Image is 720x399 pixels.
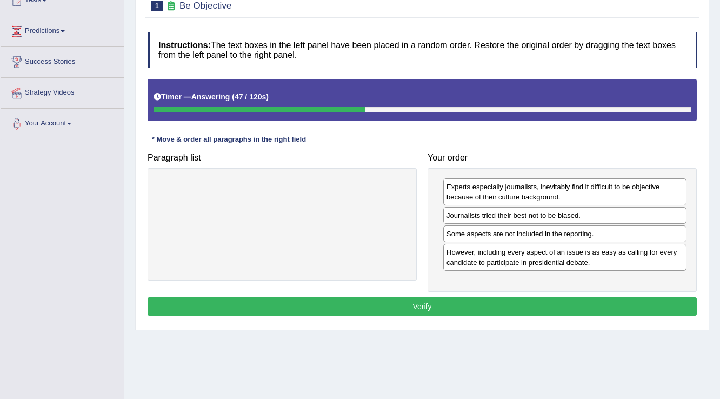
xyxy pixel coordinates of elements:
a: Success Stories [1,47,124,74]
div: * Move & order all paragraphs in the right field [148,135,310,145]
div: Journalists tried their best not to be biased. [443,207,686,224]
h5: Timer — [154,93,269,101]
h4: The text boxes in the left panel have been placed in a random order. Restore the original order b... [148,32,697,68]
span: 1 [151,1,163,11]
b: Answering [191,92,230,101]
b: ) [266,92,269,101]
b: ( [232,92,235,101]
a: Strategy Videos [1,78,124,105]
h4: Your order [428,153,697,163]
h4: Paragraph list [148,153,417,163]
a: Predictions [1,16,124,43]
small: Be Objective [179,1,231,11]
b: Instructions: [158,41,211,50]
small: Exam occurring question [165,1,177,11]
div: However, including every aspect of an issue is as easy as calling for every candidate to particip... [443,244,686,271]
div: Some aspects are not included in the reporting. [443,225,686,242]
button: Verify [148,297,697,316]
a: Your Account [1,109,124,136]
div: Experts especially journalists, inevitably find it difficult to be objective because of their cul... [443,178,686,205]
b: 47 / 120s [235,92,266,101]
